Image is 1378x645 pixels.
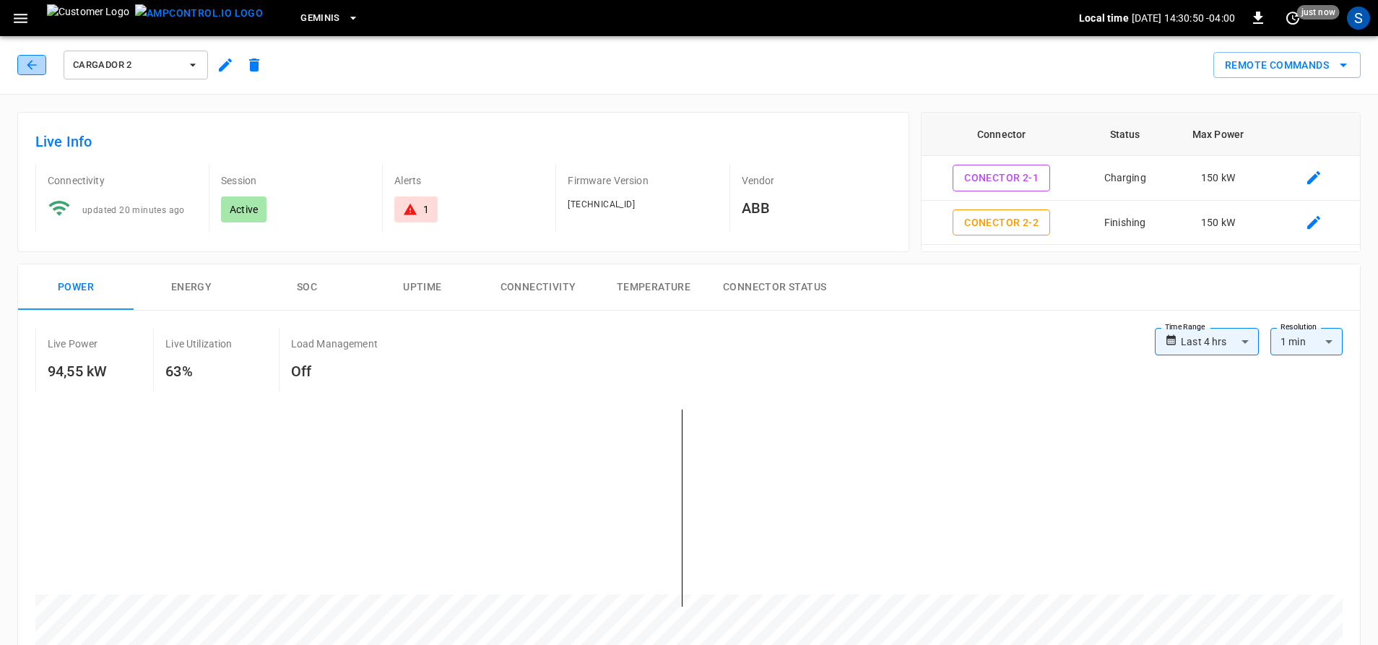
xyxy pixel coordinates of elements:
[711,264,838,311] button: Connector Status
[1213,52,1361,79] div: remote commands options
[1169,156,1268,201] td: 150 kW
[1270,328,1343,355] div: 1 min
[1347,7,1370,30] div: profile-icon
[1169,113,1268,156] th: Max Power
[568,173,717,188] p: Firmware Version
[291,360,378,383] h6: Off
[300,10,340,27] span: Geminis
[1297,5,1340,20] span: just now
[1213,52,1361,79] button: Remote Commands
[1165,321,1205,333] label: Time Range
[48,337,98,351] p: Live Power
[742,196,891,220] h6: ABB
[480,264,596,311] button: Connectivity
[64,51,208,79] button: Cargador 2
[47,4,129,32] img: Customer Logo
[365,264,480,311] button: Uptime
[1082,201,1169,246] td: Finishing
[953,209,1050,236] button: Conector 2-2
[1169,201,1268,246] td: 150 kW
[1079,11,1129,25] p: Local time
[1281,7,1304,30] button: set refresh interval
[1181,328,1259,355] div: Last 4 hrs
[1082,245,1169,290] td: Faulted
[18,264,134,311] button: Power
[48,173,197,188] p: Connectivity
[742,173,891,188] p: Vendor
[82,205,185,215] span: updated 20 minutes ago
[221,173,370,188] p: Session
[73,57,180,74] span: Cargador 2
[48,360,107,383] h6: 94,55 kW
[394,173,544,188] p: Alerts
[1082,156,1169,201] td: Charging
[1280,321,1317,333] label: Resolution
[295,4,365,33] button: Geminis
[568,199,635,209] span: [TECHNICAL_ID]
[922,113,1360,334] table: connector table
[35,130,891,153] h6: Live Info
[165,337,232,351] p: Live Utilization
[165,360,232,383] h6: 63%
[249,264,365,311] button: SOC
[291,337,378,351] p: Load Management
[596,264,711,311] button: Temperature
[134,264,249,311] button: Energy
[953,165,1050,191] button: Conector 2-1
[1169,245,1268,290] td: 150 kW
[1082,113,1169,156] th: Status
[230,202,258,217] p: Active
[1132,11,1235,25] p: [DATE] 14:30:50 -04:00
[922,113,1082,156] th: Connector
[135,4,263,22] img: ampcontrol.io logo
[423,202,429,217] div: 1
